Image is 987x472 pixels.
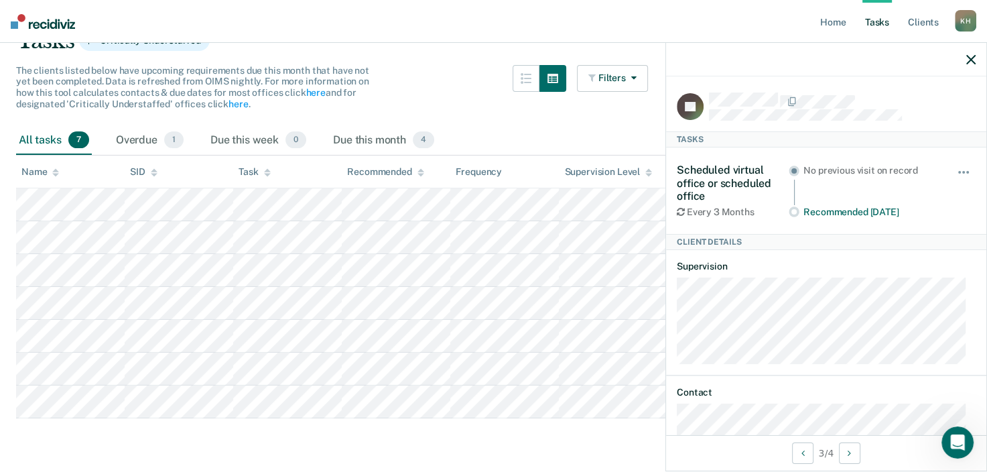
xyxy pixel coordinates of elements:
[21,166,59,178] div: Name
[228,99,248,109] a: here
[839,442,860,464] button: Next Client
[347,166,423,178] div: Recommended
[164,131,184,149] span: 1
[16,65,369,109] span: The clients listed below have upcoming requirements due this month that have not yet been complet...
[16,126,92,156] div: All tasks
[677,164,789,202] div: Scheduled virtual office or scheduled office
[113,126,186,156] div: Overdue
[941,426,974,459] iframe: Intercom live chat
[130,166,157,178] div: SID
[803,206,938,218] div: Recommended [DATE]
[792,442,813,464] button: Previous Client
[239,166,270,178] div: Task
[666,131,986,147] div: Tasks
[677,206,789,218] div: Every 3 Months
[306,87,325,98] a: here
[68,131,89,149] span: 7
[577,65,648,92] button: Filters
[330,126,437,156] div: Due this month
[803,165,938,176] div: No previous visit on record
[285,131,306,149] span: 0
[208,126,309,156] div: Due this week
[11,14,75,29] img: Recidiviz
[564,166,652,178] div: Supervision Level
[677,387,976,398] dt: Contact
[677,261,976,272] dt: Supervision
[666,234,986,250] div: Client Details
[413,131,434,149] span: 4
[456,166,502,178] div: Frequency
[955,10,976,32] div: K H
[16,27,971,54] div: Tasks
[666,435,986,471] div: 3 / 4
